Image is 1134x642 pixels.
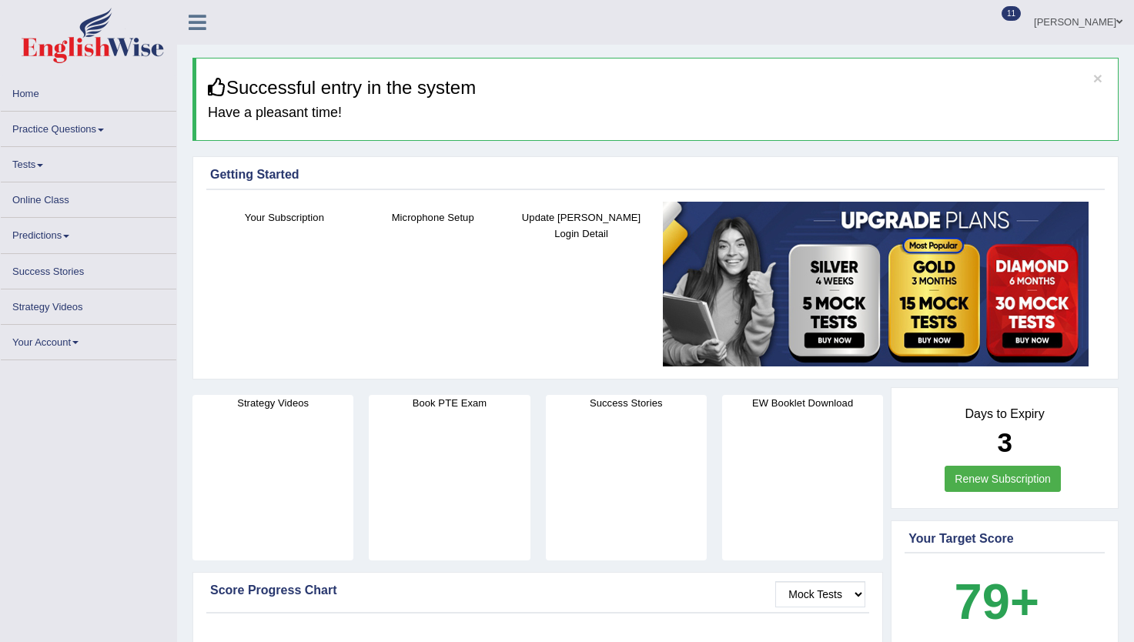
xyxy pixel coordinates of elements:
h4: EW Booklet Download [722,395,883,411]
div: Your Target Score [908,530,1101,548]
a: Renew Subscription [945,466,1061,492]
button: × [1093,70,1102,86]
h4: Your Subscription [218,209,351,226]
a: Your Account [1,325,176,355]
img: small5.jpg [663,202,1089,366]
a: Home [1,76,176,106]
div: Getting Started [210,166,1101,184]
a: Strategy Videos [1,289,176,319]
h3: Successful entry in the system [208,78,1106,98]
a: Predictions [1,218,176,248]
b: 3 [997,427,1012,457]
h4: Update [PERSON_NAME] Login Detail [515,209,648,242]
a: Success Stories [1,254,176,284]
h4: Success Stories [546,395,707,411]
h4: Have a pleasant time! [208,105,1106,121]
a: Online Class [1,182,176,212]
h4: Days to Expiry [908,407,1101,421]
span: 11 [1002,6,1021,21]
b: 79+ [955,573,1039,630]
h4: Microphone Setup [366,209,500,226]
a: Tests [1,147,176,177]
h4: Book PTE Exam [369,395,530,411]
h4: Strategy Videos [192,395,353,411]
div: Score Progress Chart [210,581,865,600]
a: Practice Questions [1,112,176,142]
